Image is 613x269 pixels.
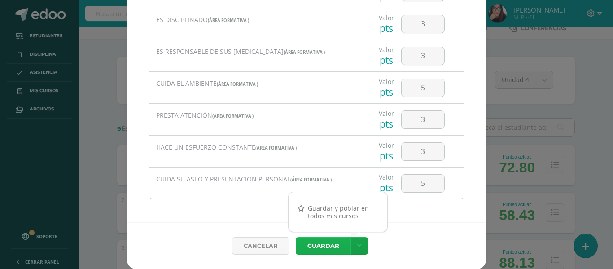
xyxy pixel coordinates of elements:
span: (ÁREA FORMATIVA ) [284,49,325,55]
div: pts [379,150,394,162]
div: pts [379,118,394,130]
div: Valor [379,109,394,118]
div: Valor [379,45,394,54]
div: pts [379,22,394,35]
input: Score [402,15,444,33]
div: pts [379,54,394,66]
div: HACE UN ESFUERZO CONSTANTE [156,143,352,153]
span: (ÁREA FORMATIVA ) [290,177,332,183]
div: CUIDA SU ASEO Y PRESENTACIÓN PERSONAL [156,175,352,185]
div: CUIDA EL AMBIENTE [156,79,352,89]
div: Valor [379,173,394,181]
div: Valor [379,141,394,150]
input: Score [402,143,444,160]
a: Guardar y poblar en todos mis cursos [289,201,387,223]
span: (ÁREA FORMATIVA ) [255,145,297,151]
div: PRESTA ATENCIÓN [156,111,352,121]
span: (ÁREA FORMATIVA ) [212,113,254,119]
div: ES DISCIPLINADO [156,15,352,25]
div: Valor [379,77,394,86]
a: Cancelar [232,237,289,255]
div: pts [379,86,394,98]
input: Score [402,175,444,192]
button: Guardar [296,237,350,255]
div: Valor [379,13,394,22]
div: ES RESPONSABLE DE SUS [MEDICAL_DATA] [156,47,352,57]
input: Score [402,111,444,128]
span: (ÁREA FORMATIVA ) [208,18,249,23]
input: Score [402,47,444,65]
input: Score [402,79,444,97]
span: (ÁREA FORMATIVA ) [217,81,258,87]
div: pts [379,181,394,194]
